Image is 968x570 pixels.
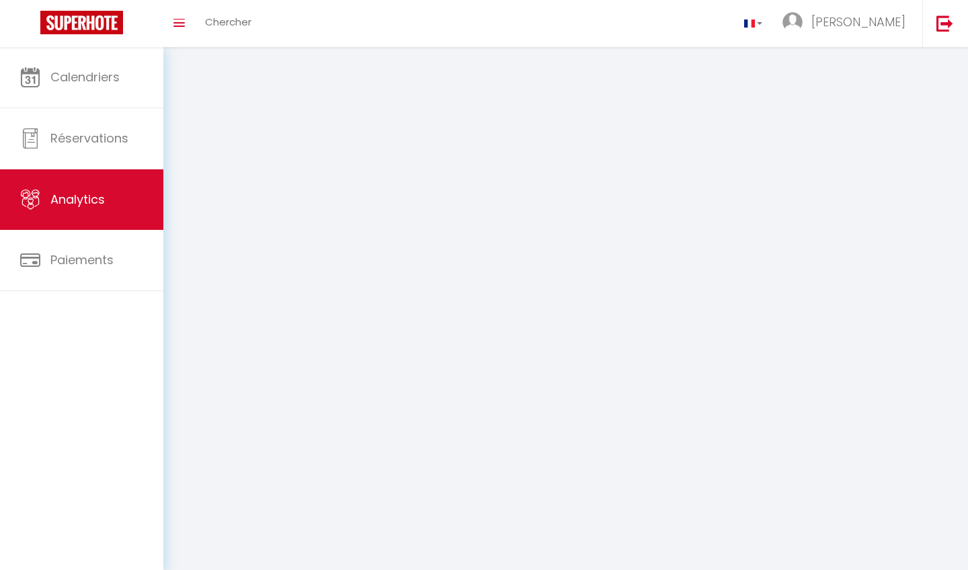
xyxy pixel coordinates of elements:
[50,130,128,147] span: Réservations
[782,12,803,32] img: ...
[50,69,120,85] span: Calendriers
[936,15,953,32] img: logout
[205,15,251,29] span: Chercher
[911,510,958,560] iframe: Chat
[50,251,114,268] span: Paiements
[50,191,105,208] span: Analytics
[811,13,905,30] span: [PERSON_NAME]
[11,5,51,46] button: Ouvrir le widget de chat LiveChat
[40,11,123,34] img: Super Booking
